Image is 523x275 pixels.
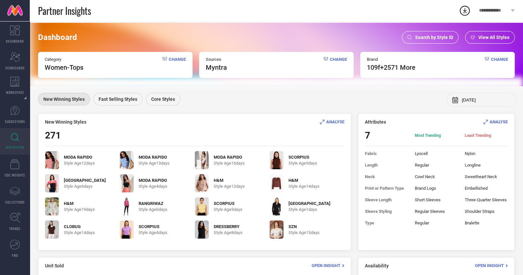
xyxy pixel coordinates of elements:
span: Change [330,57,347,71]
span: ANALYSE [326,119,344,124]
span: Unit Sold [45,263,64,268]
img: jckPVLXR_e9bec8e73f4b46548764540165a57049.jpg [45,151,59,169]
input: Select month [462,98,511,102]
span: Partner Insights [38,4,91,18]
span: Style Age 4 days [139,184,167,189]
span: 271 [45,130,61,141]
span: Longline [464,163,508,168]
div: Open Insight [475,262,508,269]
img: rSgnhX8s_2917d5ae1e3b41dbac7792c498fce7ae.jpg [120,220,134,239]
span: Open Insight [312,263,340,268]
span: CLOBUG [64,224,95,229]
span: MODA RAPIDO [214,155,245,160]
span: Least Trending [464,133,508,138]
span: WORKSPACE [6,90,24,95]
span: H&M [214,178,245,183]
span: Lyocell [415,151,458,156]
span: Change [491,57,508,71]
img: TlAKP9tw_08b7ef549280487f97433e4a624d2fe2.jpg [45,197,59,216]
span: Sleeve Styling [365,209,408,214]
span: Dashboard [38,33,77,42]
span: Search by Style ID [415,35,453,40]
span: Regular [415,163,458,168]
span: SCORECARDS [5,65,25,70]
span: Fabric [365,151,408,156]
img: zKOvB6xo_a4e1a5c13fd84db4bf31b31b3fd8c16b.jpg [120,151,134,169]
span: RANGRIWAZ [139,201,167,206]
span: Sleeve Length [365,197,408,202]
img: Or7FA8sr_e6cfcd14d3244616b4c82f803718be12.jpg [45,174,59,192]
span: Short Sleeves [415,197,458,202]
span: H&M [288,178,320,183]
span: Attributes [365,119,386,125]
span: MODA RAPIDO [64,155,95,160]
span: [GEOGRAPHIC_DATA] [288,201,330,206]
span: Style Age 14 days [288,184,320,189]
span: New Winning Styles [45,119,86,125]
span: MODA RAPIDO [139,178,167,183]
span: View All Styles [478,35,509,40]
img: J3JbYkjw_211697dbd14946aaa2b171ea2def4207.jpg [195,174,209,192]
span: Length [365,163,408,168]
span: MODA RAPIDO [139,155,170,160]
span: Bralette [464,220,508,225]
span: Style Age 8 days [214,230,242,235]
span: Neck [365,174,408,179]
img: O4ON7hqu_340f95651af5485aae83e3b6766f0f2c.jpg [120,174,134,192]
span: FWD [12,253,18,258]
span: Style Age 6 days [64,184,106,189]
span: Core Styles [151,97,175,102]
span: Availability [365,263,389,268]
span: INSPIRATION [6,145,24,150]
span: SCORPIUS [214,201,242,206]
span: SCORPIUS [139,224,167,229]
img: 7yoEvg9Q_c2a0da36873f4d27baac7ab0119f8dd8.jpg [270,151,283,169]
span: Type [365,220,408,225]
span: Brand [367,57,415,62]
span: Change [169,57,186,71]
span: Style Age 14 days [64,230,95,235]
span: Style Age 19 days [64,207,95,212]
span: Regular Sleeves [415,209,458,214]
span: Shoulder Straps [464,209,508,214]
span: Women-Tops [45,63,83,71]
span: Fast Selling Styles [99,97,137,102]
img: WtxWvp77_d89657ea7f584b3fb18abe58d8db85fe.jpg [270,174,283,192]
span: Open Insight [475,263,504,268]
span: SUGGESTIONS [5,119,25,124]
span: Style Age 13 days [139,161,170,166]
span: ANALYSE [490,119,508,124]
span: Three-Quarter Sleeves [464,197,508,202]
div: Analyse [320,119,344,125]
span: Sources [206,57,227,62]
div: Open download list [459,5,471,17]
span: Style Age 15 days [288,230,320,235]
span: Regular [415,220,458,225]
span: [GEOGRAPHIC_DATA] [64,178,106,183]
div: Open Insight [312,262,344,269]
span: Style Age 9 days [288,161,317,166]
span: myntra [206,63,227,71]
span: COLLECTIONS [5,200,25,205]
span: DASHBOARD [6,39,24,44]
span: 109f +2571 More [367,63,415,71]
span: 7 [365,130,408,141]
span: Style Age 5 days [214,207,242,212]
span: Style Age 4 days [139,230,167,235]
span: SCORPIUS [288,155,317,160]
span: Style Age 12 days [214,184,245,189]
span: Print or Pattern Type [365,186,408,191]
span: Sweetheart Neck [464,174,508,179]
span: Brand Logo [415,186,458,191]
img: vRbSdBPr_b443677f2c1449869e6c6c05223f039f.jpg [195,220,209,239]
span: DRESSBERRY [214,224,242,229]
span: Embellished [464,186,508,191]
span: Style Age 16 days [214,161,245,166]
span: SZN [288,224,320,229]
div: Analyse [483,119,508,125]
span: TRENDS [9,226,21,231]
img: oDurIy2W_1815366e25ce4905a5a50007eb9a2597.jpg [120,197,134,216]
span: Cowl Neck [415,174,458,179]
img: 9Okzr2QE_8cd004b9f9a646f8bcab3d573c607236.jpg [45,220,59,239]
img: eKEJsFzG_a9f734f2203e4478b508bf5d662aada3.jpg [195,151,209,169]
